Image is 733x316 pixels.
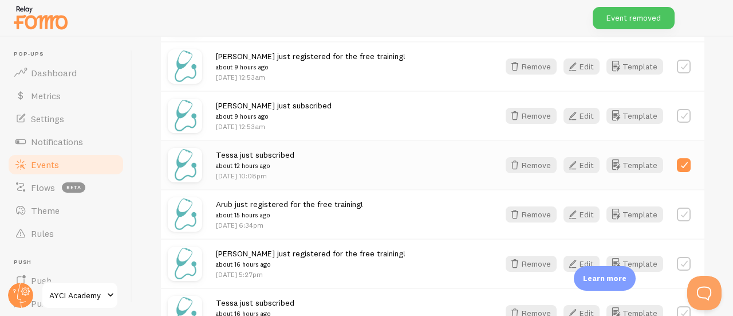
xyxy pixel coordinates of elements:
small: about 9 hours ago [216,62,405,72]
span: Tessa just subscribed [216,150,294,171]
a: Metrics [7,84,125,107]
img: f0542f4877ca0a8e9f857d9022138947 [168,247,202,281]
a: Edit [563,108,606,124]
button: Edit [563,157,600,173]
button: Remove [506,206,557,223]
small: about 16 hours ago [216,259,405,270]
a: AYCI Academy [41,282,119,309]
a: Settings [7,107,125,130]
button: Remove [506,108,557,124]
button: Template [606,58,663,75]
span: beta [62,182,85,193]
button: Template [606,206,663,223]
div: Learn more [574,266,636,291]
img: fomo-relay-logo-orange.svg [12,3,69,32]
button: Remove [506,157,557,173]
img: c93823b6d23557052954d6813f5a1af3 [168,197,202,232]
span: [PERSON_NAME] just registered for the free training! [216,248,405,270]
span: Pop-ups [14,50,125,58]
span: Push [31,275,52,286]
a: Rules [7,222,125,245]
button: Template [606,108,663,124]
p: [DATE] 6:34pm [216,220,363,230]
small: about 12 hours ago [216,161,294,171]
span: [PERSON_NAME] just subscribed [216,100,332,122]
a: Edit [563,157,606,173]
iframe: Help Scout Beacon - Open [687,276,722,310]
p: [DATE] 10:08pm [216,171,294,181]
small: about 9 hours ago [216,111,332,122]
span: Arub just registered for the free training! [216,199,363,220]
button: Remove [506,256,557,272]
button: Remove [506,58,557,75]
button: Edit [563,206,600,223]
span: Notifications [31,136,83,147]
button: Template [606,157,663,173]
p: [DATE] 5:27pm [216,270,405,279]
a: Edit [563,206,606,223]
a: Flows beta [7,176,125,199]
span: Theme [31,205,60,216]
span: Push [14,259,125,266]
a: Edit [563,256,606,272]
small: about 15 hours ago [216,210,363,220]
a: Theme [7,199,125,222]
a: Notifications [7,130,125,153]
span: [PERSON_NAME] just registered for the free training! [216,51,405,72]
img: 0520143acd8278426e52fa37c2a05b27 [168,99,202,133]
span: Flows [31,182,55,193]
p: [DATE] 12:53am [216,122,332,131]
a: Push [7,269,125,292]
p: Learn more [583,273,626,284]
span: Metrics [31,90,61,102]
button: Edit [563,108,600,124]
a: Edit [563,58,606,75]
span: Events [31,159,59,170]
span: AYCI Academy [49,288,104,302]
a: Dashboard [7,61,125,84]
a: Events [7,153,125,176]
button: Edit [563,256,600,272]
p: [DATE] 12:53am [216,72,405,82]
img: 0520143acd8278426e52fa37c2a05b27 [168,49,202,84]
button: Template [606,256,663,272]
div: Event removed [593,7,675,29]
span: Rules [31,228,54,239]
span: Dashboard [31,67,77,79]
button: Edit [563,58,600,75]
img: c5d83ee2d29c96f8c1102630d980d0d5 [168,148,202,182]
span: Settings [31,113,64,124]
